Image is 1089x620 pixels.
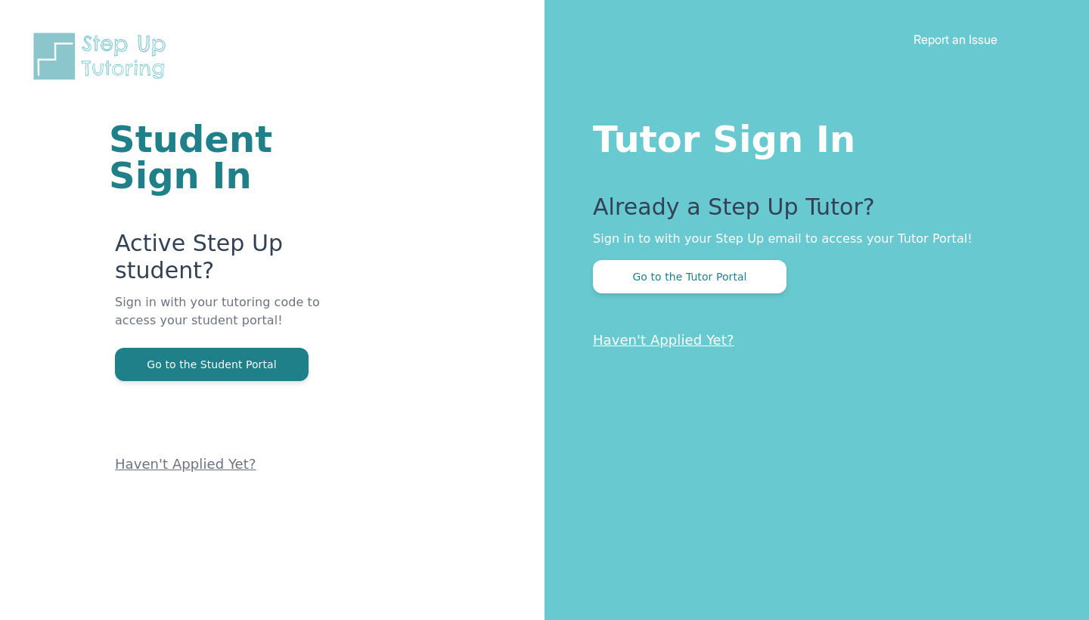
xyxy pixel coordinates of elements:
[593,332,734,348] a: Haven't Applied Yet?
[593,260,786,293] button: Go to the Tutor Portal
[115,357,309,371] a: Go to the Student Portal
[914,32,997,47] a: Report an Issue
[593,269,786,284] a: Go to the Tutor Portal
[593,115,1028,157] h1: Tutor Sign In
[115,348,309,381] button: Go to the Student Portal
[593,194,1028,230] p: Already a Step Up Tutor?
[115,230,363,293] p: Active Step Up student?
[115,456,256,472] a: Haven't Applied Yet?
[593,230,1028,248] p: Sign in to with your Step Up email to access your Tutor Portal!
[109,121,363,194] h1: Student Sign In
[115,293,363,348] p: Sign in with your tutoring code to access your student portal!
[30,30,175,82] img: Step Up Tutoring horizontal logo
